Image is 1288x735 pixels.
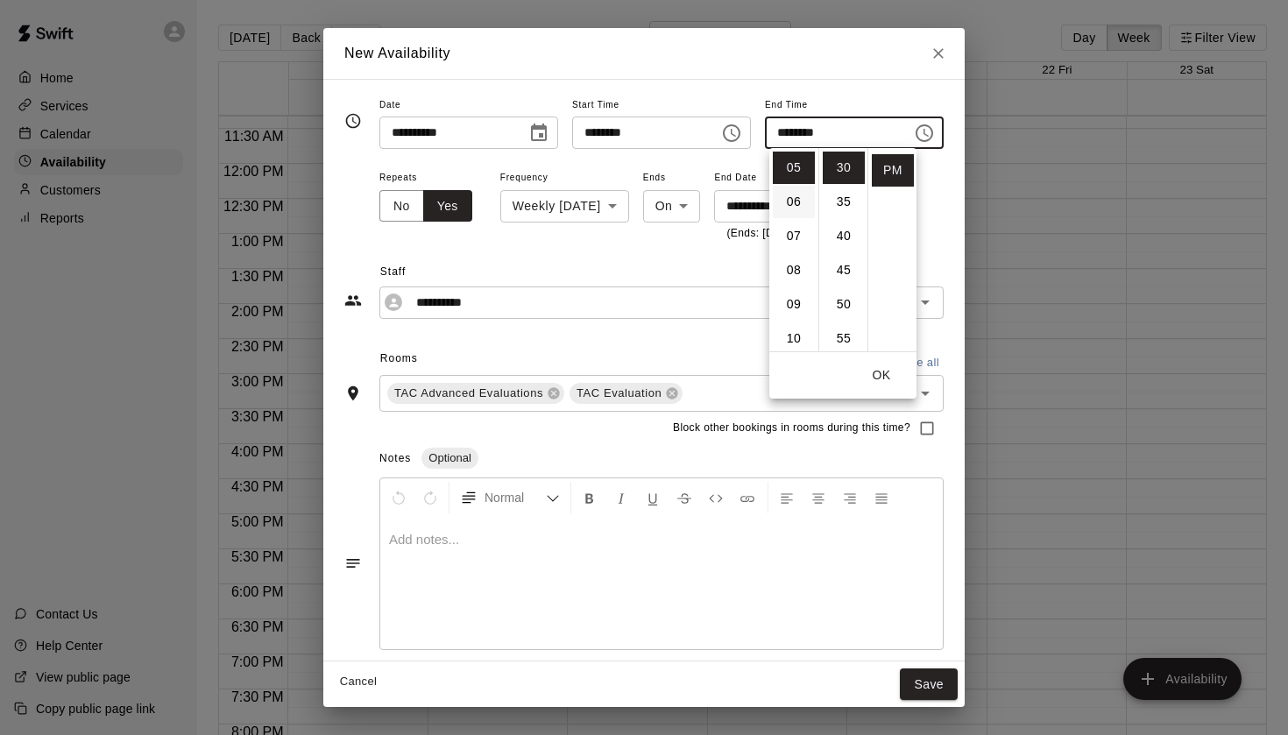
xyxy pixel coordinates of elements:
[500,190,629,223] div: Weekly [DATE]
[344,42,450,65] h6: New Availability
[773,288,815,321] li: 9 hours
[500,166,629,190] span: Frequency
[823,322,865,355] li: 55 minutes
[643,190,701,223] div: On
[379,190,472,223] div: outlined button group
[638,482,668,513] button: Format Underline
[415,482,445,513] button: Redo
[387,383,564,404] div: TAC Advanced Evaluations
[835,482,865,513] button: Right Align
[344,385,362,402] svg: Rooms
[773,322,815,355] li: 10 hours
[853,359,909,392] button: OK
[773,254,815,286] li: 8 hours
[606,482,636,513] button: Format Italics
[823,288,865,321] li: 50 minutes
[570,383,683,404] div: TAC Evaluation
[923,38,954,69] button: Close
[570,385,669,402] span: TAC Evaluation
[900,668,958,701] button: Save
[575,482,605,513] button: Format Bold
[379,190,424,223] button: No
[380,352,418,364] span: Rooms
[387,385,550,402] span: TAC Advanced Evaluations
[330,668,386,696] button: Cancel
[913,290,938,314] button: Open
[726,225,877,243] p: (Ends: [DATE])
[773,186,815,218] li: 6 hours
[823,186,865,218] li: 35 minutes
[344,112,362,130] svg: Timing
[379,166,486,190] span: Repeats
[818,148,867,351] ul: Select minutes
[344,292,362,309] svg: Staff
[673,420,910,437] span: Block other bookings in rooms during this time?
[773,220,815,252] li: 7 hours
[714,116,749,151] button: Choose time, selected time is 5:00 PM
[765,94,944,117] span: End Time
[379,452,411,464] span: Notes
[823,254,865,286] li: 45 minutes
[803,482,833,513] button: Center Align
[380,258,944,286] span: Staff
[872,154,914,187] li: PM
[867,148,916,351] ul: Select meridiem
[421,451,478,464] span: Optional
[867,482,896,513] button: Justify Align
[384,482,414,513] button: Undo
[913,381,938,406] button: Open
[732,482,762,513] button: Insert Link
[344,555,362,572] svg: Notes
[643,166,701,190] span: Ends
[669,482,699,513] button: Format Strikethrough
[769,148,818,351] ul: Select hours
[772,482,802,513] button: Left Align
[453,482,567,513] button: Formatting Options
[701,482,731,513] button: Insert Code
[485,489,546,506] span: Normal
[823,220,865,252] li: 40 minutes
[714,166,889,190] span: End Date
[423,190,472,223] button: Yes
[379,94,558,117] span: Date
[773,152,815,184] li: 5 hours
[521,116,556,151] button: Choose date, selected date is Aug 20, 2025
[823,152,865,184] li: 30 minutes
[907,116,942,151] button: Choose time, selected time is 5:30 PM
[572,94,751,117] span: Start Time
